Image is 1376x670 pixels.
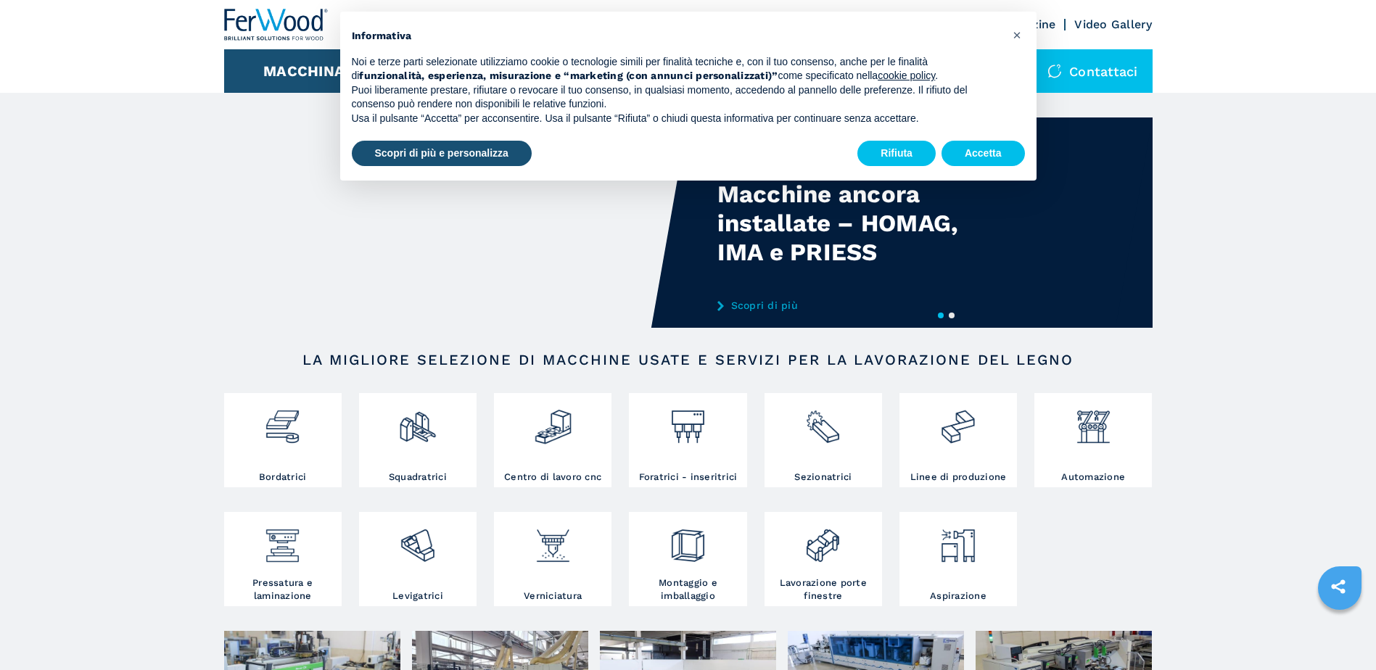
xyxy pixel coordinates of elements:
[804,516,842,565] img: lavorazione_porte_finestre_2.png
[899,512,1017,606] a: Aspirazione
[629,393,746,487] a: Foratrici - inseritrici
[669,516,707,565] img: montaggio_imballaggio_2.png
[398,516,437,565] img: levigatrici_2.png
[1061,471,1125,484] h3: Automazione
[765,393,882,487] a: Sezionatrici
[524,590,582,603] h3: Verniciatura
[629,512,746,606] a: Montaggio e imballaggio
[1047,64,1062,78] img: Contattaci
[939,397,977,446] img: linee_di_produzione_2.png
[352,112,1002,126] p: Usa il pulsante “Accetta” per acconsentire. Usa il pulsante “Rifiuta” o chiudi questa informativa...
[224,393,342,487] a: Bordatrici
[359,512,477,606] a: Levigatrici
[669,397,707,446] img: foratrici_inseritrici_2.png
[534,516,572,565] img: verniciatura_1.png
[1074,397,1113,446] img: automazione.png
[1034,393,1152,487] a: Automazione
[939,516,977,565] img: aspirazione_1.png
[765,512,882,606] a: Lavorazione porte finestre
[228,576,338,603] h3: Pressatura e laminazione
[878,70,935,81] a: cookie policy
[263,397,302,446] img: bordatrici_1.png
[942,141,1025,167] button: Accetta
[398,397,437,446] img: squadratrici_2.png
[857,141,936,167] button: Rifiuta
[1013,26,1021,44] span: ×
[504,471,601,484] h3: Centro di lavoro cnc
[224,512,342,606] a: Pressatura e laminazione
[794,471,852,484] h3: Sezionatrici
[352,55,1002,83] p: Noi e terze parti selezionate utilizziamo cookie o tecnologie simili per finalità tecniche e, con...
[633,576,743,603] h3: Montaggio e imballaggio
[1320,568,1356,605] a: sharethis
[263,62,360,80] button: Macchinari
[639,471,738,484] h3: Foratrici - inseritrici
[1033,49,1153,93] div: Contattaci
[1074,17,1152,31] a: Video Gallery
[899,393,1017,487] a: Linee di produzione
[352,141,532,167] button: Scopri di più e personalizza
[224,117,688,328] video: Your browser does not support the video tag.
[271,351,1106,368] h2: LA MIGLIORE SELEZIONE DI MACCHINE USATE E SERVIZI PER LA LAVORAZIONE DEL LEGNO
[938,313,944,318] button: 1
[949,313,955,318] button: 2
[392,590,443,603] h3: Levigatrici
[534,397,572,446] img: centro_di_lavoro_cnc_2.png
[1006,23,1029,46] button: Chiudi questa informativa
[352,83,1002,112] p: Puoi liberamente prestare, rifiutare o revocare il tuo consenso, in qualsiasi momento, accedendo ...
[910,471,1007,484] h3: Linee di produzione
[930,590,986,603] h3: Aspirazione
[259,471,307,484] h3: Bordatrici
[389,471,447,484] h3: Squadratrici
[263,516,302,565] img: pressa-strettoia.png
[1314,605,1365,659] iframe: Chat
[359,70,778,81] strong: funzionalità, esperienza, misurazione e “marketing (con annunci personalizzati)”
[804,397,842,446] img: sezionatrici_2.png
[224,9,329,41] img: Ferwood
[768,576,878,603] h3: Lavorazione porte finestre
[717,299,1002,311] a: Scopri di più
[352,29,1002,44] h2: Informativa
[494,512,611,606] a: Verniciatura
[494,393,611,487] a: Centro di lavoro cnc
[359,393,477,487] a: Squadratrici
